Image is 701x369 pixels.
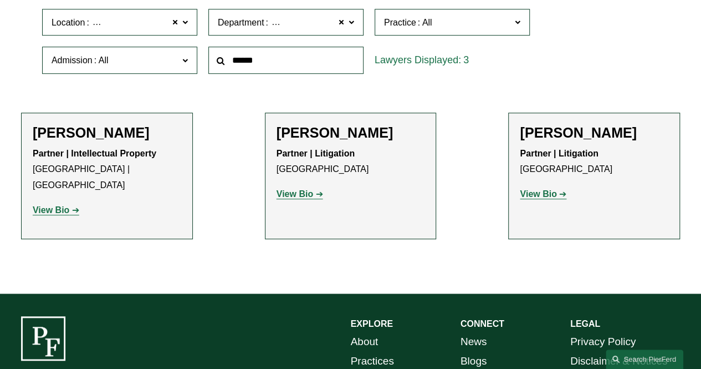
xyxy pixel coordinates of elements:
a: View Bio [520,189,566,199]
h2: [PERSON_NAME] [277,124,425,141]
strong: Partner | Intellectual Property [33,149,156,158]
p: [GEOGRAPHIC_DATA] | [GEOGRAPHIC_DATA] [33,146,181,194]
strong: EXPLORE [351,319,393,328]
span: Admission [52,55,93,65]
a: About [351,332,378,351]
strong: Partner | Litigation [520,149,598,158]
strong: View Bio [277,189,313,199]
strong: CONNECT [460,319,504,328]
a: View Bio [33,205,79,215]
a: View Bio [277,189,323,199]
strong: Partner | Litigation [277,149,355,158]
span: Intellectual Property [270,16,348,30]
strong: View Bio [520,189,556,199]
a: Privacy Policy [570,332,636,351]
h2: [PERSON_NAME] [33,124,181,141]
h2: [PERSON_NAME] [520,124,668,141]
span: Department [218,18,264,27]
strong: LEGAL [570,319,600,328]
span: Practice [384,18,416,27]
strong: View Bio [33,205,69,215]
a: News [460,332,487,351]
span: Location [52,18,85,27]
p: [GEOGRAPHIC_DATA] [277,146,425,178]
p: [GEOGRAPHIC_DATA] [520,146,668,178]
a: Search this site [606,350,683,369]
span: [GEOGRAPHIC_DATA] [91,16,183,30]
span: 3 [463,54,469,65]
